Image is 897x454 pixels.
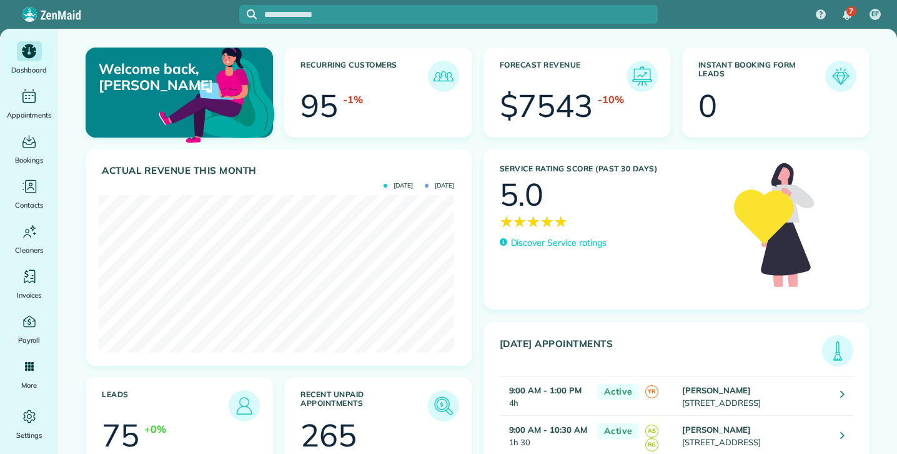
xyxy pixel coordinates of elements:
[15,244,43,256] span: Cleaners
[144,421,166,436] div: +0%
[300,390,427,421] h3: Recent unpaid appointments
[871,9,879,19] span: EF
[500,236,607,250] a: Discover Service ratings
[828,64,853,89] img: icon_form_leads-04211a6a04a5b2264e4ee56bc0799ec3eb69b7e499cbb523a139df1d13a81ae0.png
[5,406,53,441] a: Settings
[102,390,229,421] h3: Leads
[15,199,43,211] span: Contacts
[21,379,37,391] span: More
[682,425,751,435] strong: [PERSON_NAME]
[102,420,139,451] div: 75
[698,61,825,92] h3: Instant Booking Form Leads
[598,384,639,400] span: Active
[11,64,47,76] span: Dashboard
[698,90,717,121] div: 0
[500,210,513,233] span: ★
[598,423,639,439] span: Active
[527,210,540,233] span: ★
[99,61,212,94] p: Welcome back, [PERSON_NAME]!
[5,311,53,346] a: Payroll
[630,64,655,89] img: icon_forecast_revenue-8c13a41c7ed35a8dcfafea3cbb826a0462acb37728057bba2d056411b612bbbe.png
[511,236,607,250] p: Discover Service ratings
[5,86,53,121] a: Appointments
[500,164,721,173] h3: Service Rating score (past 30 days)
[679,376,831,416] td: [STREET_ADDRESS]
[645,438,658,451] span: RG
[513,210,527,233] span: ★
[239,9,257,19] button: Focus search
[300,420,357,451] div: 265
[5,41,53,76] a: Dashboard
[5,131,53,166] a: Bookings
[431,64,456,89] img: icon_recurring_customers-cf858462ba22bcd05b5a5880d41d6543d210077de5bb9ebc9590e49fd87d84ed.png
[102,165,459,176] h3: Actual Revenue this month
[18,334,41,346] span: Payroll
[825,338,850,363] img: icon_todays_appointments-901f7ab196bb0bea1936b74009e4eb5ffbc2d2711fa7634e0d609ed5ef32b18b.png
[431,393,456,418] img: icon_unpaid_appointments-47b8ce3997adf2238b356f14209ab4cced10bd1f174958f3ca8f1d0dd7fffeee.png
[500,61,627,92] h3: Forecast Revenue
[247,9,257,19] svg: Focus search
[232,393,257,418] img: icon_leads-1bed01f49abd5b7fead27621c3d59655bb73ed531f8eeb49469d10e621d6b896.png
[849,6,853,16] span: 7
[645,425,658,438] span: AS
[554,210,568,233] span: ★
[384,183,413,189] span: [DATE]
[15,154,44,166] span: Bookings
[500,179,544,210] div: 5.0
[343,92,363,107] div: -1%
[598,92,624,107] div: -10%
[509,425,587,435] strong: 9:00 AM - 10:30 AM
[156,33,277,154] img: dashboard_welcome-42a62b7d889689a78055ac9021e634bf52bae3f8056760290aed330b23ab8690.png
[5,176,53,211] a: Contacts
[16,429,42,441] span: Settings
[500,376,592,416] td: 4h
[509,385,582,395] strong: 9:00 AM - 1:00 PM
[540,210,554,233] span: ★
[5,266,53,301] a: Invoices
[425,183,454,189] span: [DATE]
[300,61,427,92] h3: Recurring Customers
[500,338,823,366] h3: [DATE] Appointments
[17,289,42,301] span: Invoices
[300,90,338,121] div: 95
[5,221,53,256] a: Cleaners
[500,90,593,121] div: $7543
[682,385,751,395] strong: [PERSON_NAME]
[7,109,52,121] span: Appointments
[834,1,860,29] div: 7 unread notifications
[645,385,658,398] span: YR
